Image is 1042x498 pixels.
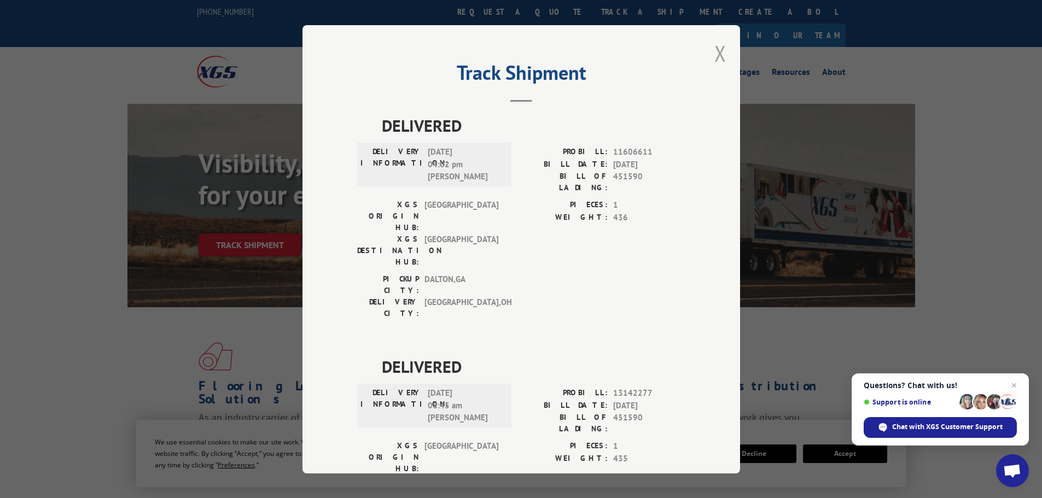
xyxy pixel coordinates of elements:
label: WEIGHT: [521,452,608,465]
span: [DATE] 08:45 am [PERSON_NAME] [428,387,502,424]
span: DELIVERED [382,354,685,379]
label: PROBILL: [521,146,608,159]
label: BILL OF LADING: [521,412,608,435]
label: DELIVERY INFORMATION: [360,146,422,183]
label: WEIGHT: [521,211,608,224]
span: DALTON , GA [424,273,498,296]
label: XGS ORIGIN HUB: [357,199,419,233]
div: Open chat [996,454,1029,487]
label: XGS DESTINATION HUB: [357,233,419,268]
label: DELIVERY CITY: [357,296,419,319]
span: 436 [613,211,685,224]
span: Chat with XGS Customer Support [892,422,1003,432]
label: BILL DATE: [521,158,608,171]
span: DELIVERED [382,113,685,138]
span: 451590 [613,412,685,435]
span: [GEOGRAPHIC_DATA] [424,233,498,268]
span: [GEOGRAPHIC_DATA] [424,199,498,233]
span: Support is online [864,398,956,406]
label: PIECES: [521,440,608,453]
label: PROBILL: [521,387,608,400]
label: PICKUP CITY: [357,273,419,296]
label: BILL DATE: [521,399,608,412]
span: 451590 [613,171,685,194]
span: 1 [613,199,685,212]
span: [GEOGRAPHIC_DATA] , OH [424,296,498,319]
span: 1 [613,440,685,453]
label: PIECES: [521,199,608,212]
span: 435 [613,452,685,465]
label: BILL OF LADING: [521,171,608,194]
span: Questions? Chat with us! [864,381,1017,390]
span: 11606611 [613,146,685,159]
span: Close chat [1008,379,1021,392]
label: DELIVERY INFORMATION: [360,387,422,424]
span: [DATE] 04:02 pm [PERSON_NAME] [428,146,502,183]
label: XGS ORIGIN HUB: [357,440,419,474]
span: 13142277 [613,387,685,400]
button: Close modal [714,39,726,68]
span: [DATE] [613,399,685,412]
div: Chat with XGS Customer Support [864,417,1017,438]
span: [DATE] [613,158,685,171]
span: [GEOGRAPHIC_DATA] [424,440,498,474]
h2: Track Shipment [357,65,685,86]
